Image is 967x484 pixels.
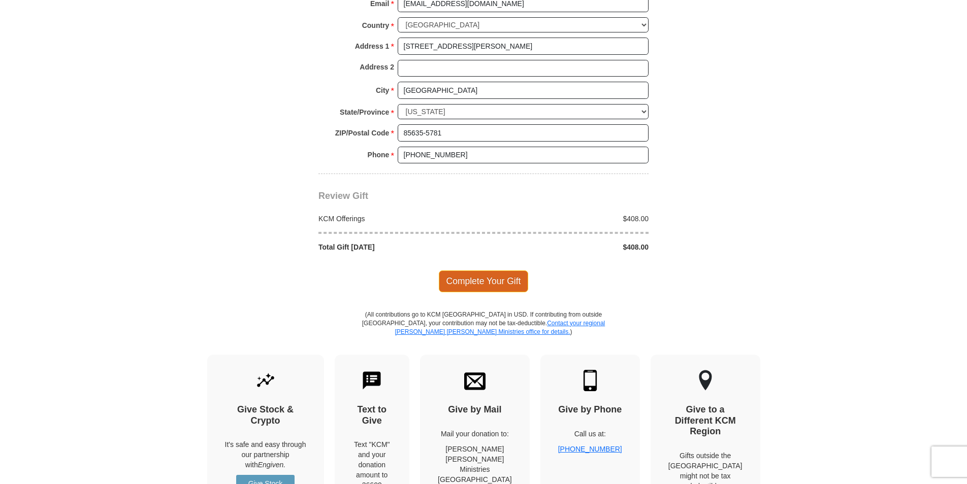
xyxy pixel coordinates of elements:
[355,39,390,53] strong: Address 1
[558,445,622,453] a: [PHONE_NUMBER]
[558,404,622,416] h4: Give by Phone
[361,370,382,391] img: text-to-give.svg
[335,126,390,140] strong: ZIP/Postal Code
[376,83,389,97] strong: City
[698,370,713,391] img: other-region
[225,439,306,470] p: It's safe and easy through our partnership with
[464,370,486,391] img: envelope.svg
[579,370,601,391] img: mobile.svg
[340,105,389,119] strong: State/Province
[258,461,285,469] i: Engiven.
[558,429,622,439] p: Call us at:
[360,60,394,74] strong: Address 2
[318,191,368,201] span: Review Gift
[483,242,654,252] div: $408.00
[438,404,512,416] h4: Give by Mail
[668,404,743,437] h4: Give to a Different KCM Region
[362,18,390,32] strong: Country
[395,320,605,335] a: Contact your regional [PERSON_NAME] [PERSON_NAME] Ministries office for details.
[483,214,654,224] div: $408.00
[439,270,529,292] span: Complete Your Gift
[225,404,306,426] h4: Give Stock & Crypto
[313,214,484,224] div: KCM Offerings
[352,404,392,426] h4: Text to Give
[438,429,512,439] p: Mail your donation to:
[362,310,605,355] p: (All contributions go to KCM [GEOGRAPHIC_DATA] in USD. If contributing from outside [GEOGRAPHIC_D...
[313,242,484,252] div: Total Gift [DATE]
[255,370,276,391] img: give-by-stock.svg
[368,148,390,162] strong: Phone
